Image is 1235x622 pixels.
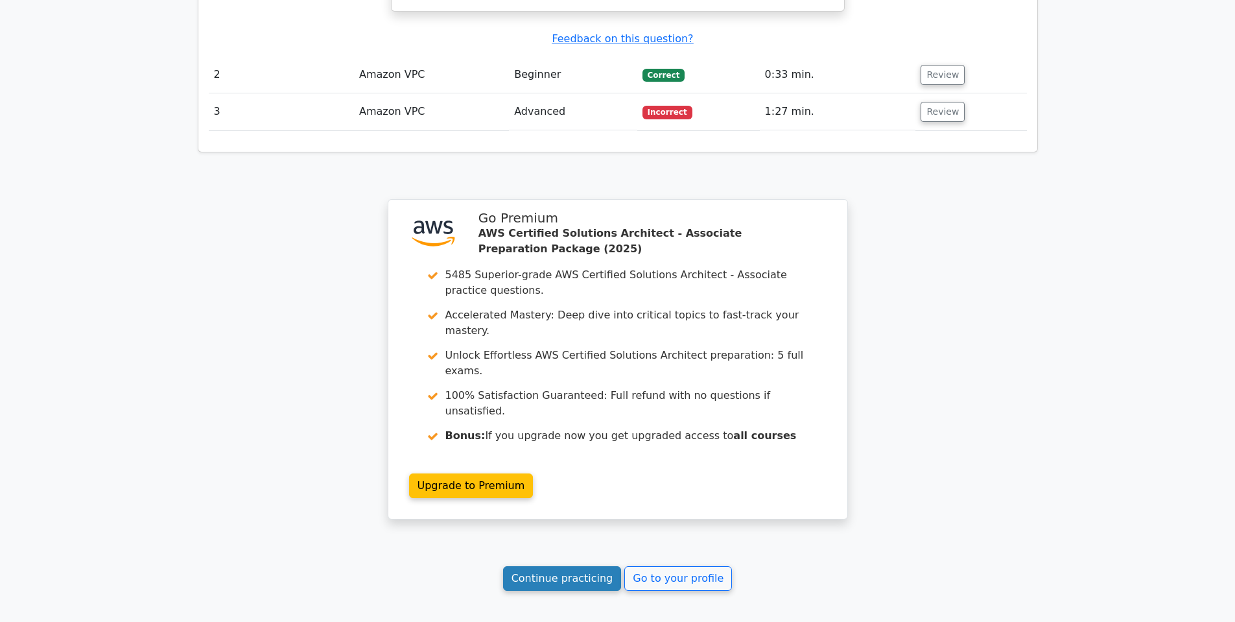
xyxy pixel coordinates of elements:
td: 2 [209,56,355,93]
td: 0:33 min. [760,56,916,93]
td: 3 [209,93,355,130]
button: Review [921,102,965,122]
td: Advanced [509,93,637,130]
td: Beginner [509,56,637,93]
a: Continue practicing [503,566,622,591]
a: Upgrade to Premium [409,473,534,498]
button: Review [921,65,965,85]
a: Go to your profile [624,566,732,591]
span: Incorrect [642,106,692,119]
td: Amazon VPC [354,56,509,93]
span: Correct [642,69,685,82]
td: Amazon VPC [354,93,509,130]
td: 1:27 min. [760,93,916,130]
a: Feedback on this question? [552,32,693,45]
